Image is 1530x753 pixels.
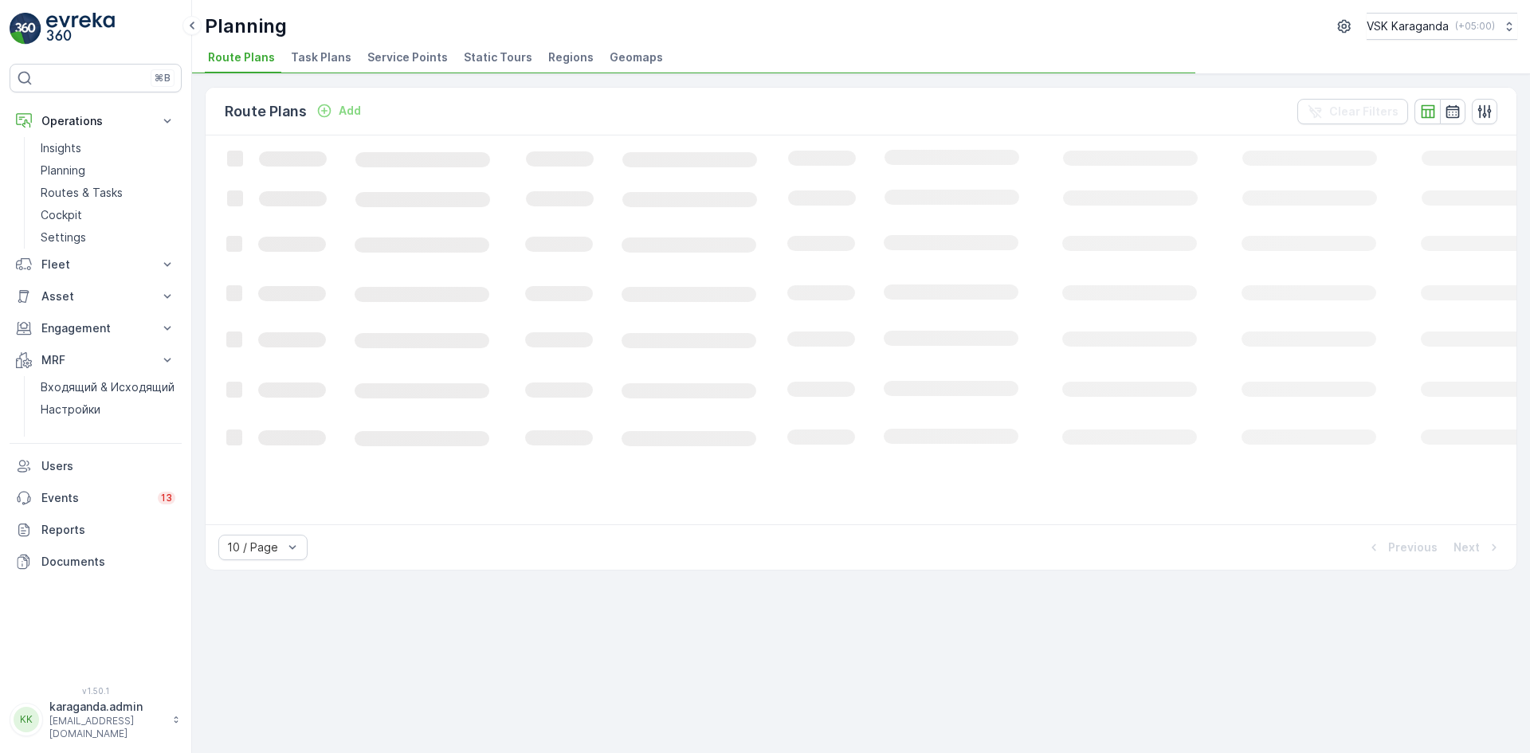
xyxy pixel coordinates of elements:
[41,229,86,245] p: Settings
[14,707,39,732] div: KK
[41,185,123,201] p: Routes & Tasks
[41,288,150,304] p: Asset
[1329,104,1399,120] p: Clear Filters
[41,458,175,474] p: Users
[10,280,182,312] button: Asset
[34,204,182,226] a: Cockpit
[41,554,175,570] p: Documents
[49,715,164,740] p: [EMAIL_ADDRESS][DOMAIN_NAME]
[41,402,100,418] p: Настройки
[1455,20,1495,33] p: ( +05:00 )
[155,72,171,84] p: ⌘B
[1364,538,1439,557] button: Previous
[367,49,448,65] span: Service Points
[10,312,182,344] button: Engagement
[34,182,182,204] a: Routes & Tasks
[41,352,150,368] p: MRF
[10,13,41,45] img: logo
[41,113,150,129] p: Operations
[10,105,182,137] button: Operations
[34,137,182,159] a: Insights
[10,450,182,482] a: Users
[10,686,182,696] span: v 1.50.1
[225,100,307,123] p: Route Plans
[10,699,182,740] button: KKkaraganda.admin[EMAIL_ADDRESS][DOMAIN_NAME]
[34,398,182,421] a: Настройки
[41,257,150,273] p: Fleet
[610,49,663,65] span: Geomaps
[41,522,175,538] p: Reports
[208,49,275,65] span: Route Plans
[41,379,175,395] p: Входящий & Исходящий
[41,140,81,156] p: Insights
[1453,539,1480,555] p: Next
[1297,99,1408,124] button: Clear Filters
[548,49,594,65] span: Regions
[41,163,85,178] p: Planning
[10,482,182,514] a: Events13
[205,14,287,39] p: Planning
[310,101,367,120] button: Add
[1452,538,1504,557] button: Next
[10,514,182,546] a: Reports
[10,249,182,280] button: Fleet
[464,49,532,65] span: Static Tours
[291,49,351,65] span: Task Plans
[1367,18,1449,34] p: VSK Karaganda
[1367,13,1517,40] button: VSK Karaganda(+05:00)
[1388,539,1438,555] p: Previous
[46,13,115,45] img: logo_light-DOdMpM7g.png
[41,320,150,336] p: Engagement
[34,159,182,182] a: Planning
[10,344,182,376] button: MRF
[41,490,148,506] p: Events
[34,226,182,249] a: Settings
[10,546,182,578] a: Documents
[34,376,182,398] a: Входящий & Исходящий
[161,492,172,504] p: 13
[41,207,82,223] p: Cockpit
[49,699,164,715] p: karaganda.admin
[339,103,361,119] p: Add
